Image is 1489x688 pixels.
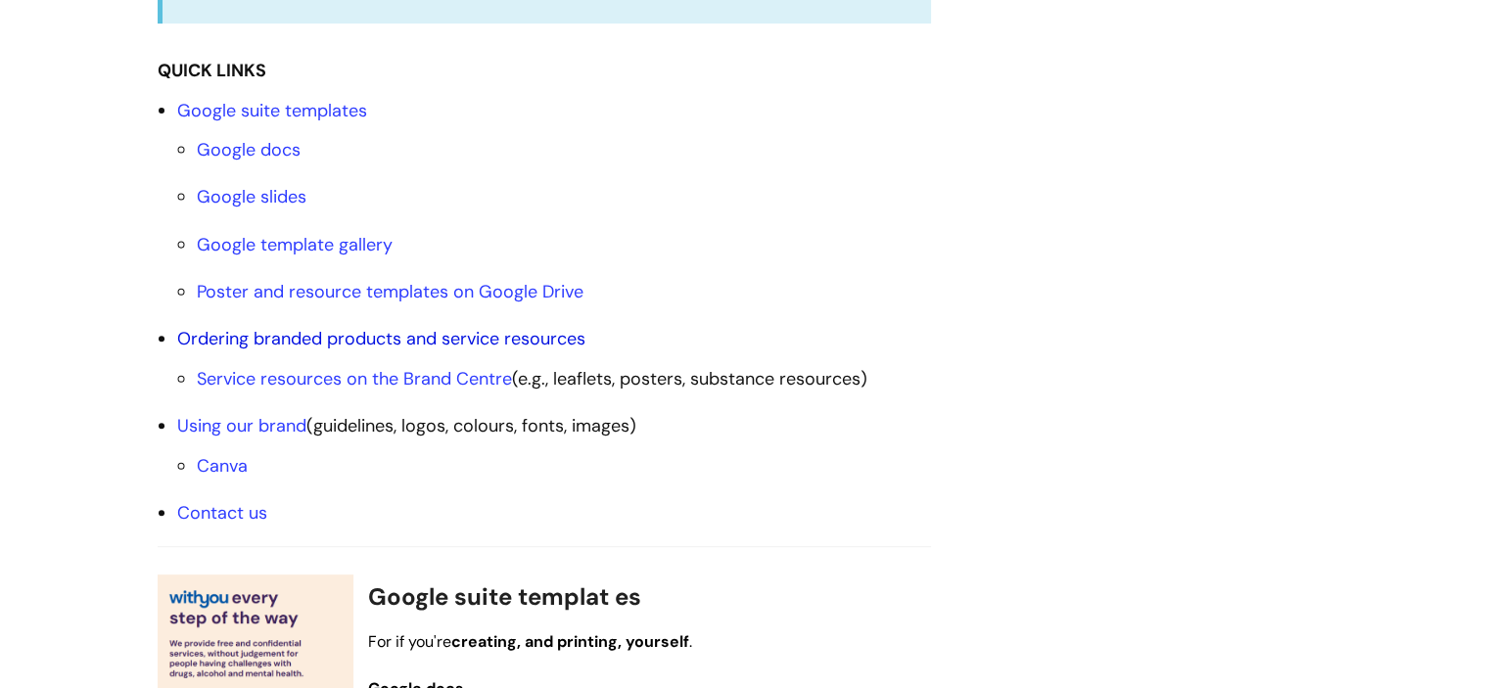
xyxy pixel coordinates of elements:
[177,99,367,122] a: Google suite templates
[451,631,689,652] strong: creating, and printing, yourself
[368,581,641,612] span: Google suite templat es
[197,454,248,478] a: Canva
[197,280,583,303] a: Poster and resource templates on Google Drive
[158,59,266,82] strong: QUICK LINKS
[177,414,306,437] a: Using our brand
[177,501,267,525] a: Contact us
[197,233,393,256] a: Google template gallery
[368,631,692,652] span: For if you're .
[197,363,931,394] li: (e.g., leaflets, posters, substance resources)
[197,367,512,390] a: Service resources on the Brand Centre
[197,138,301,161] a: Google docs
[177,327,585,350] a: Ordering branded products and service resources
[177,410,931,482] li: (guidelines, logos, colours, fonts, images)
[197,185,306,208] a: Google slides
